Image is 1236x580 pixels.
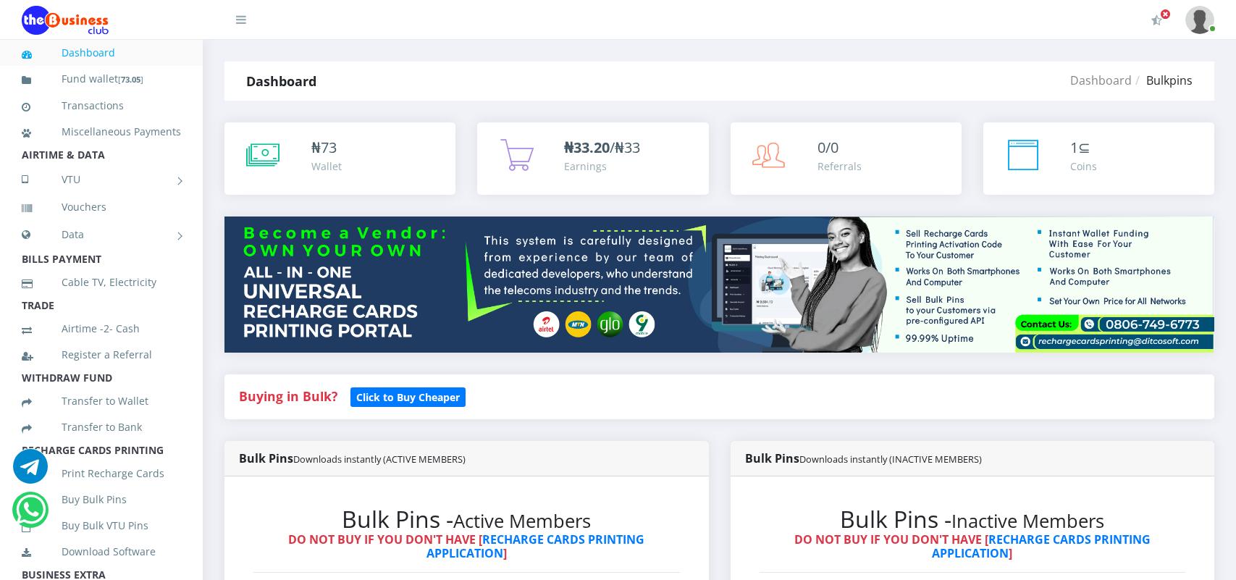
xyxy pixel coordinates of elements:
div: ⊆ [1070,137,1097,159]
img: User [1185,6,1214,34]
span: 1 [1070,138,1078,157]
a: Transfer to Wallet [22,384,181,418]
small: Inactive Members [951,508,1104,534]
a: Miscellaneous Payments [22,115,181,148]
a: RECHARGE CARDS PRINTING APPLICATION [426,531,645,561]
strong: DO NOT BUY IF YOU DON'T HAVE [ ] [288,531,644,561]
a: 0/0 Referrals [731,122,962,195]
a: Print Recharge Cards [22,457,181,490]
h2: Bulk Pins - [253,505,680,533]
a: ₦73 Wallet [224,122,455,195]
div: ₦ [311,137,342,159]
h2: Bulk Pins - [760,505,1186,533]
div: Earnings [564,159,640,174]
span: Activate Your Membership [1160,9,1171,20]
a: Register a Referral [22,338,181,371]
a: Chat for support [13,460,48,484]
a: RECHARGE CARDS PRINTING APPLICATION [932,531,1151,561]
span: /₦33 [564,138,640,157]
a: Dashboard [22,36,181,70]
strong: Buying in Bulk? [239,387,337,405]
a: Airtime -2- Cash [22,312,181,345]
img: Logo [22,6,109,35]
span: 0/0 [817,138,838,157]
strong: Bulk Pins [745,450,982,466]
span: 73 [321,138,337,157]
a: VTU [22,161,181,198]
small: Active Members [453,508,591,534]
a: Buy Bulk VTU Pins [22,509,181,542]
div: Referrals [817,159,862,174]
strong: DO NOT BUY IF YOU DON'T HAVE [ ] [794,531,1151,561]
div: Wallet [311,159,342,174]
a: Dashboard [1070,72,1132,88]
strong: Bulk Pins [239,450,466,466]
a: Buy Bulk Pins [22,483,181,516]
a: Cable TV, Electricity [22,266,181,299]
small: Downloads instantly (INACTIVE MEMBERS) [799,453,982,466]
a: Download Software [22,535,181,568]
strong: Dashboard [246,72,316,90]
a: Fund wallet[73.05] [22,62,181,96]
div: Coins [1070,159,1097,174]
small: Downloads instantly (ACTIVE MEMBERS) [293,453,466,466]
a: Vouchers [22,190,181,224]
small: [ ] [118,74,143,85]
li: Bulkpins [1132,72,1193,89]
i: Activate Your Membership [1151,14,1162,26]
a: Chat for support [16,503,46,527]
b: Click to Buy Cheaper [356,390,460,404]
a: Transactions [22,89,181,122]
img: multitenant_rcp.png [224,217,1214,353]
b: 73.05 [121,74,140,85]
a: Transfer to Bank [22,411,181,444]
b: ₦33.20 [564,138,610,157]
a: Click to Buy Cheaper [350,387,466,405]
a: Data [22,217,181,253]
a: ₦33.20/₦33 Earnings [477,122,708,195]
